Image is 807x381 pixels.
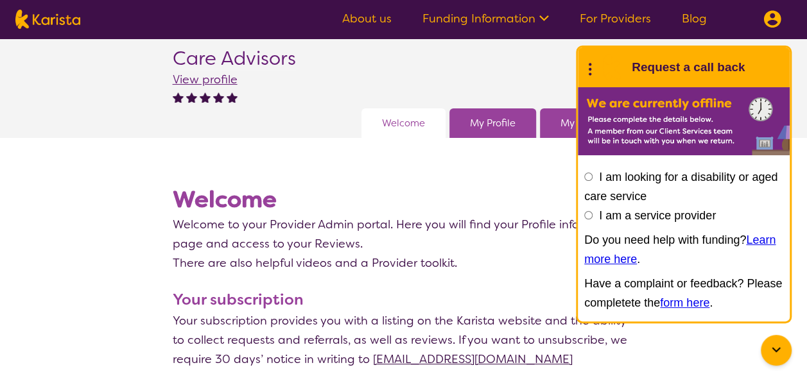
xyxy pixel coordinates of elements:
a: My Profile [470,114,516,133]
h1: Request a call back [632,58,745,77]
img: fullstar [186,92,197,103]
img: fullstar [213,92,224,103]
a: form here [660,296,709,309]
p: Welcome to your Provider Admin portal. Here you will find your Profile information page and acces... [173,215,635,253]
a: For Providers [580,11,651,26]
img: fullstar [173,92,184,103]
a: Welcome [382,114,425,133]
img: menu [763,10,781,28]
label: I am a service provider [599,209,716,222]
p: Your subscription provides you with a listing on the Karista website and the ability to collect r... [173,311,635,369]
a: My Reviews [560,114,614,133]
a: About us [342,11,392,26]
img: fullstar [227,92,238,103]
img: Karista logo [15,10,80,29]
p: Do you need help with funding? . [584,230,783,269]
img: Karista offline chat form to request call back [578,87,790,155]
p: There are also helpful videos and a Provider toolkit. [173,253,635,273]
a: View profile [173,72,238,87]
h1: Welcome [173,184,635,215]
img: fullstar [200,92,211,103]
label: I am looking for a disability or aged care service [584,171,777,203]
a: [EMAIL_ADDRESS][DOMAIN_NAME] [373,351,573,367]
a: Funding Information [422,11,549,26]
h2: Care Advisors [173,47,296,70]
a: Blog [682,11,707,26]
img: Karista [598,55,624,80]
p: Have a complaint or feedback? Please completete the . [584,274,783,312]
h3: Your subscription [173,288,635,311]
